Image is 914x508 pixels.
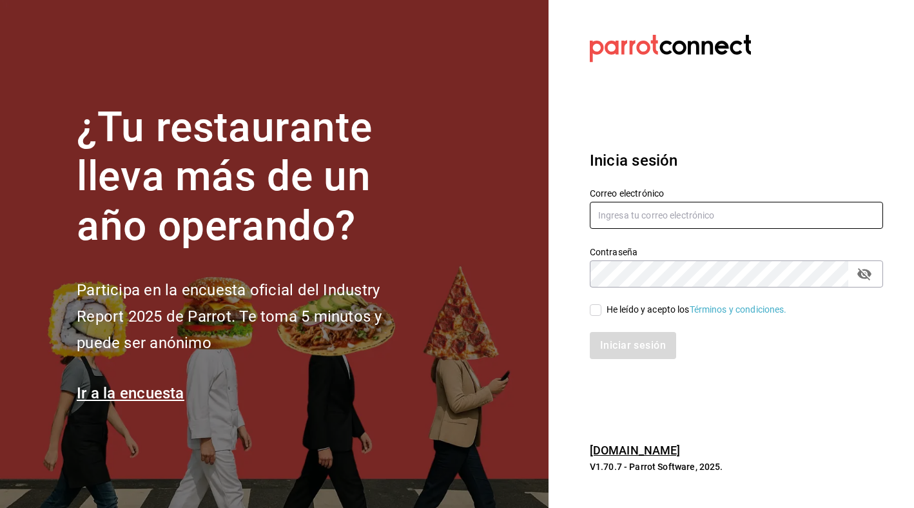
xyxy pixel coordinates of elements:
[590,202,883,229] input: Ingresa tu correo electrónico
[77,277,425,356] h2: Participa en la encuesta oficial del Industry Report 2025 de Parrot. Te toma 5 minutos y puede se...
[590,188,883,197] label: Correo electrónico
[590,444,681,457] a: [DOMAIN_NAME]
[853,263,875,285] button: passwordField
[607,303,787,317] div: He leído y acepto los
[690,304,787,315] a: Términos y condiciones.
[77,384,184,402] a: Ir a la encuesta
[590,460,883,473] p: V1.70.7 - Parrot Software, 2025.
[590,149,883,172] h3: Inicia sesión
[77,103,425,251] h1: ¿Tu restaurante lleva más de un año operando?
[590,247,883,256] label: Contraseña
